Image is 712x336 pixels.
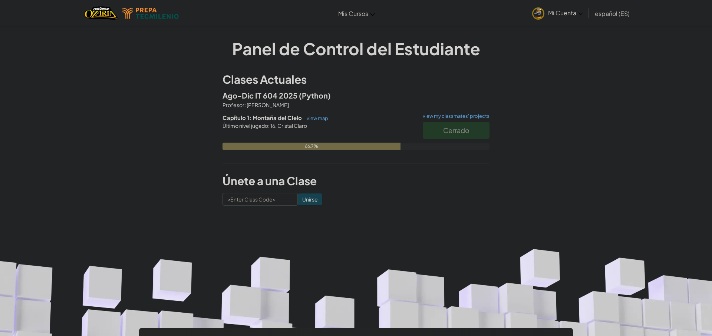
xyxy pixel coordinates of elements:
[222,91,299,100] span: Ago-Dic IT 604 2025
[222,173,489,189] h3: Únete a una Clase
[246,102,289,108] span: [PERSON_NAME]
[334,3,379,23] a: Mis Cursos
[548,9,583,17] span: Mi Cuenta
[222,122,268,129] span: Último nivel jugado
[122,8,179,19] img: Tecmilenio logo
[532,7,544,20] img: avatar
[270,122,277,129] span: 16.
[591,3,633,23] a: español (ES)
[222,114,303,121] span: Capítulo 1: Montaña del Cielo
[268,122,270,129] span: :
[222,143,400,150] div: 66.7%
[222,193,298,206] input: <Enter Class Code>
[84,6,119,21] img: Home
[84,6,119,21] a: Ozaria by CodeCombat logo
[298,193,322,205] input: Unirse
[595,10,630,17] span: español (ES)
[277,122,307,129] span: Cristal Claro
[222,71,489,88] h3: Clases Actuales
[338,10,368,17] span: Mis Cursos
[303,115,328,121] a: view map
[222,37,489,60] h1: Panel de Control del Estudiante
[528,1,587,25] a: Mi Cuenta
[299,91,331,100] span: (Python)
[419,114,489,119] a: view my classmates' projects
[222,102,244,108] span: Profesor
[244,102,246,108] span: :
